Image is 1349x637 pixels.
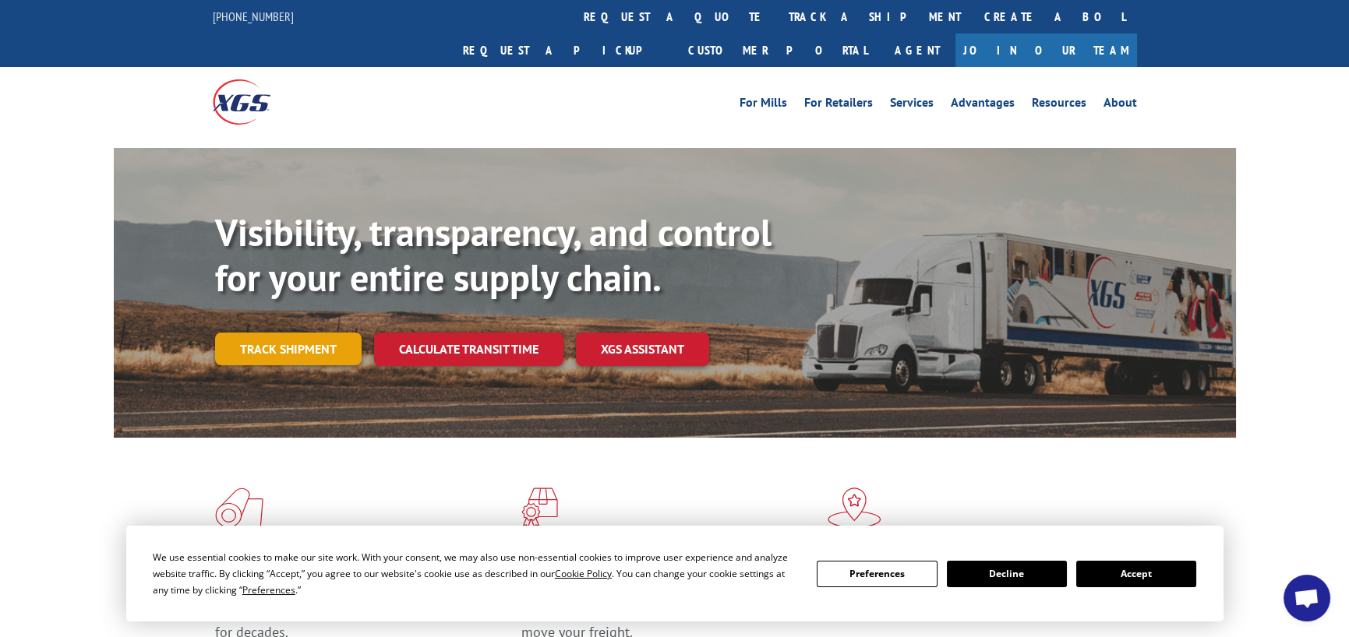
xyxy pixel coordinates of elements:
button: Decline [947,561,1067,587]
button: Preferences [817,561,937,587]
span: Preferences [242,583,295,597]
a: About [1104,97,1137,114]
a: Calculate transit time [374,333,563,366]
a: Resources [1032,97,1086,114]
div: Cookie Consent Prompt [126,526,1224,621]
a: Customer Portal [676,33,879,67]
a: Services [890,97,934,114]
a: Advantages [951,97,1015,114]
div: We use essential cookies to make our site work. With your consent, we may also use non-essential ... [153,549,798,598]
img: xgs-icon-total-supply-chain-intelligence-red [215,487,263,528]
button: Accept [1076,561,1196,587]
a: For Retailers [804,97,873,114]
div: Open chat [1284,575,1330,621]
a: XGS ASSISTANT [576,333,709,366]
a: For Mills [740,97,787,114]
a: Agent [879,33,955,67]
b: Visibility, transparency, and control for your entire supply chain. [215,208,772,301]
img: xgs-icon-focused-on-flooring-red [521,487,558,528]
span: Cookie Policy [555,567,612,580]
a: Track shipment [215,333,362,365]
a: Join Our Team [955,33,1137,67]
a: [PHONE_NUMBER] [213,9,294,24]
img: xgs-icon-flagship-distribution-model-red [828,487,881,528]
a: Request a pickup [451,33,676,67]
